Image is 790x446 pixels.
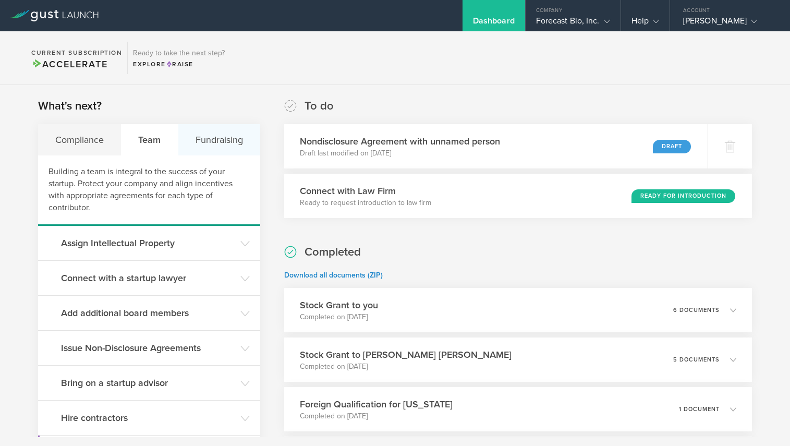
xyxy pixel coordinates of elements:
[300,135,500,148] h3: Nondisclosure Agreement with unnamed person
[61,376,235,390] h3: Bring on a startup advisor
[284,271,383,280] a: Download all documents (ZIP)
[61,306,235,320] h3: Add additional board members
[61,341,235,355] h3: Issue Non-Disclosure Agreements
[673,357,720,363] p: 5 documents
[127,42,230,74] div: Ready to take the next step?ExploreRaise
[300,198,431,208] p: Ready to request introduction to law firm
[653,140,691,153] div: Draft
[300,312,378,322] p: Completed on [DATE]
[631,16,659,31] div: Help
[61,236,235,250] h3: Assign Intellectual Property
[284,124,708,168] div: Nondisclosure Agreement with unnamed personDraft last modified on [DATE]Draft
[305,99,334,114] h2: To do
[300,411,453,421] p: Completed on [DATE]
[31,50,122,56] h2: Current Subscription
[683,16,772,31] div: [PERSON_NAME]
[305,245,361,260] h2: Completed
[121,124,179,155] div: Team
[673,307,720,313] p: 6 documents
[536,16,610,31] div: Forecast Bio, Inc.
[473,16,515,31] div: Dashboard
[300,348,512,361] h3: Stock Grant to [PERSON_NAME] [PERSON_NAME]
[38,99,102,114] h2: What's next?
[300,184,431,198] h3: Connect with Law Firm
[300,361,512,372] p: Completed on [DATE]
[61,411,235,425] h3: Hire contractors
[631,189,735,203] div: Ready for Introduction
[679,406,720,412] p: 1 document
[284,174,752,218] div: Connect with Law FirmReady to request introduction to law firmReady for Introduction
[300,397,453,411] h3: Foreign Qualification for [US_STATE]
[178,124,260,155] div: Fundraising
[133,59,225,69] div: Explore
[166,61,193,68] span: Raise
[61,271,235,285] h3: Connect with a startup lawyer
[738,396,790,446] iframe: Chat Widget
[38,155,260,226] div: Building a team is integral to the success of your startup. Protect your company and align incent...
[300,148,500,159] p: Draft last modified on [DATE]
[38,124,121,155] div: Compliance
[133,50,225,57] h3: Ready to take the next step?
[31,58,107,70] span: Accelerate
[300,298,378,312] h3: Stock Grant to you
